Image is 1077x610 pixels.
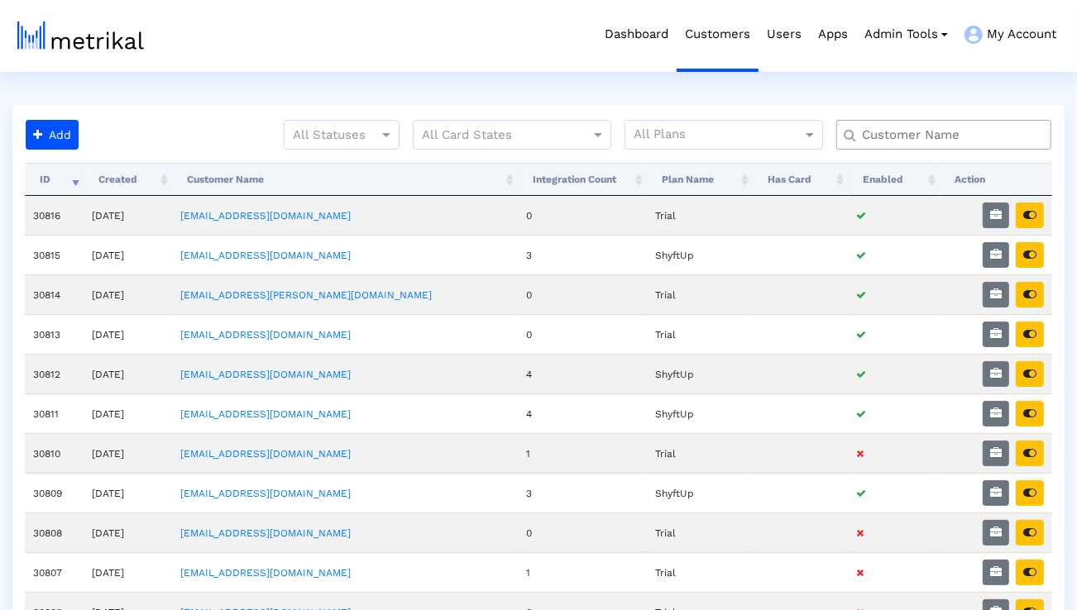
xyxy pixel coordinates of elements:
a: [EMAIL_ADDRESS][DOMAIN_NAME] [180,210,351,222]
td: 30808 [25,512,84,552]
td: 30816 [25,196,84,235]
td: 30814 [25,274,84,314]
td: ShyftUp [647,235,753,274]
td: 0 [518,512,647,552]
td: ShyftUp [647,393,753,433]
img: my-account-menu-icon.png [965,26,983,44]
td: 3 [518,473,647,512]
th: Enabled: activate to sort column ascending [848,163,940,196]
td: [DATE] [84,552,172,592]
td: 0 [518,314,647,354]
th: Action [940,163,1052,196]
td: 1 [518,433,647,473]
td: 30807 [25,552,84,592]
input: All Card States [422,125,572,146]
td: 30811 [25,393,84,433]
th: Plan Name: activate to sort column ascending [647,163,753,196]
a: [EMAIL_ADDRESS][DOMAIN_NAME] [180,250,351,261]
a: [EMAIL_ADDRESS][DOMAIN_NAME] [180,329,351,341]
td: [DATE] [84,196,172,235]
td: 30809 [25,473,84,512]
a: [EMAIL_ADDRESS][DOMAIN_NAME] [180,369,351,380]
th: Created: activate to sort column ascending [84,163,172,196]
td: Trial [647,552,753,592]
a: [EMAIL_ADDRESS][DOMAIN_NAME] [180,567,351,579]
td: 3 [518,235,647,274]
a: [EMAIL_ADDRESS][PERSON_NAME][DOMAIN_NAME] [180,289,432,301]
td: Trial [647,274,753,314]
td: 1 [518,552,647,592]
img: metrical-logo-light.png [17,21,144,50]
td: [DATE] [84,354,172,393]
td: 0 [518,196,647,235]
input: All Plans [634,125,805,146]
input: Customer Name [850,126,1045,144]
td: ShyftUp [647,473,753,512]
td: [DATE] [84,235,172,274]
a: [EMAIL_ADDRESS][DOMAIN_NAME] [180,448,351,460]
a: [EMAIL_ADDRESS][DOMAIN_NAME] [180,488,351,499]
td: [DATE] [84,473,172,512]
th: Integration Count: activate to sort column ascending [518,163,647,196]
td: Trial [647,314,753,354]
td: 4 [518,393,647,433]
td: [DATE] [84,512,172,552]
td: ShyftUp [647,354,753,393]
td: [DATE] [84,433,172,473]
button: Add [26,120,79,150]
td: Trial [647,196,753,235]
td: 30815 [25,235,84,274]
a: [EMAIL_ADDRESS][DOMAIN_NAME] [180,527,351,539]
td: 0 [518,274,647,314]
td: [DATE] [84,314,172,354]
th: Customer Name: activate to sort column ascending [172,163,518,196]
td: 4 [518,354,647,393]
a: [EMAIL_ADDRESS][DOMAIN_NAME] [180,408,351,420]
th: ID: activate to sort column ascending [25,163,84,196]
td: 30812 [25,354,84,393]
td: 30810 [25,433,84,473]
td: [DATE] [84,274,172,314]
td: [DATE] [84,393,172,433]
td: Trial [647,433,753,473]
td: 30813 [25,314,84,354]
td: Trial [647,512,753,552]
th: Has Card: activate to sort column ascending [753,163,848,196]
